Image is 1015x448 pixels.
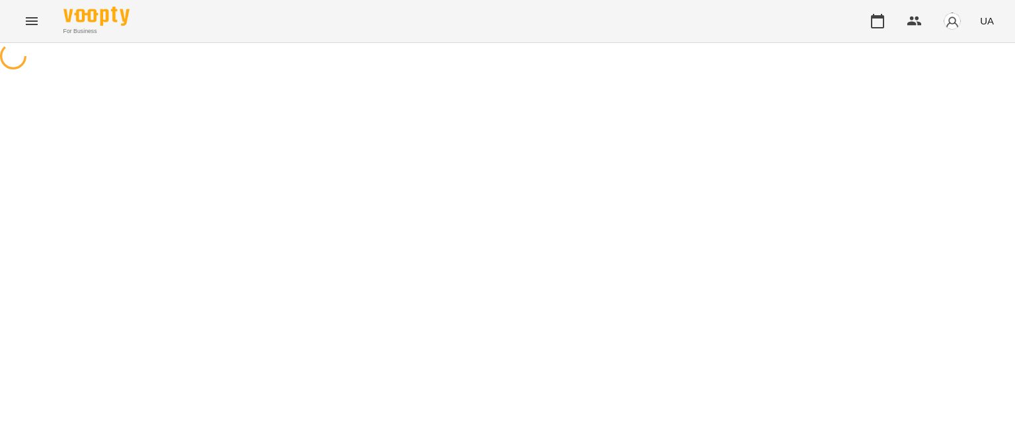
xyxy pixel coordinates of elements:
[980,14,994,28] span: UA
[975,9,999,33] button: UA
[16,5,48,37] button: Menu
[943,12,961,30] img: avatar_s.png
[63,27,130,36] span: For Business
[63,7,130,26] img: Voopty Logo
